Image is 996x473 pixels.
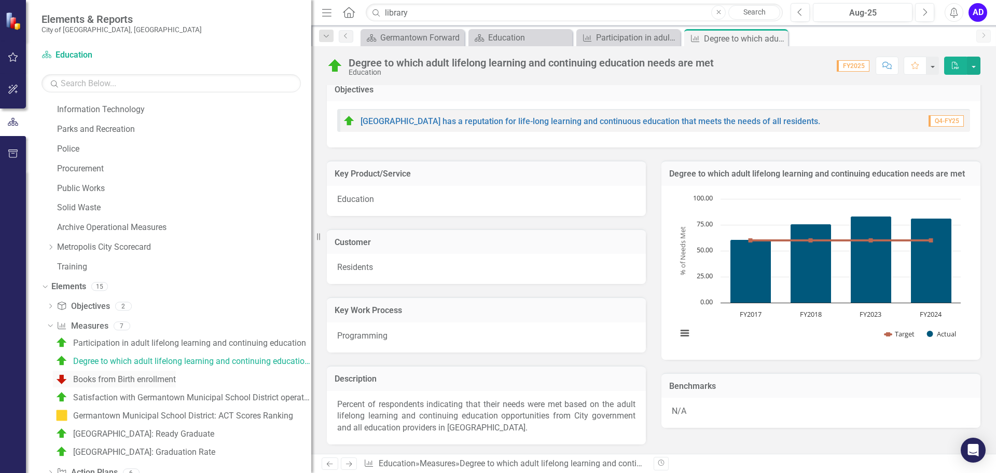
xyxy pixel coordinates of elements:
div: Chart. Highcharts interactive chart. [672,194,970,349]
img: On Target [56,336,68,349]
div: » » [364,458,646,470]
span: Q4-FY25 [929,115,964,127]
div: Germantown Municipal School District: ACT Scores Ranking [73,411,293,421]
a: Elements [51,281,86,293]
h3: Description [335,374,638,384]
a: Germantown Forward [363,31,462,44]
a: Search [728,5,780,20]
text: 100.00 [693,193,713,202]
div: 2 [115,302,132,310]
input: Search ClearPoint... [366,4,783,22]
a: Education [471,31,570,44]
text: 0.00 [700,297,713,306]
a: Police [57,143,311,155]
a: Metropolis City Scorecard [57,241,311,253]
div: 7 [114,321,130,330]
div: Participation in adult lifelong learning and continuing education [73,339,306,348]
img: On Target [56,427,68,440]
img: Caution [56,409,68,422]
button: Aug-25 [813,3,912,22]
path: FY2017, 60.77235772. Actual. [730,239,771,303]
button: Show Target [885,329,915,339]
h3: Benchmarks [669,382,973,391]
text: 50.00 [697,245,713,254]
h3: Key Work Process [335,306,638,315]
text: 25.00 [697,271,713,280]
div: 15 [91,282,108,291]
path: FY2024, 60. Target. [929,238,933,242]
a: Education [379,458,416,468]
img: On Target [327,58,343,74]
div: Open Intercom Messenger [961,438,986,463]
a: [GEOGRAPHIC_DATA]: Ready Graduate [53,425,214,442]
path: FY2023, 60. Target. [869,238,873,242]
a: Public Works [57,183,311,195]
text: % of Needs Met [678,226,687,275]
button: View chart menu, Chart [677,326,692,341]
a: Procurement [57,163,311,175]
span: FY2025 [837,60,869,72]
path: FY2018, 75.94654788. Actual. [791,224,832,303]
button: Show Actual [927,329,956,339]
path: FY2023, 83.24175824. Actual. [851,216,892,303]
a: Measures [420,458,455,468]
div: Participation in adult lifelong learning and continuing education [596,31,677,44]
div: Satisfaction with Germantown Municipal School District operations [73,393,311,402]
a: Information Technology [57,104,311,116]
input: Search Below... [41,74,301,92]
path: FY2024, 81.25. Actual. [911,218,952,303]
text: 75.00 [697,219,713,228]
a: Archive Operational Measures [57,222,311,234]
h3: Objectives [335,85,973,94]
p: Programming [337,330,635,342]
text: FY2024 [920,309,942,319]
a: Germantown Municipal School District: ACT Scores Ranking [53,407,293,424]
div: Degree to which adult lifelong learning and continuing education needs are met [73,357,311,366]
small: City of [GEOGRAPHIC_DATA], [GEOGRAPHIC_DATA] [41,25,202,34]
p: Percent of respondents indicating that their needs were met based on the adult lifelong learning ... [337,399,635,435]
div: Degree to which adult lifelong learning and continuing education needs are met [704,32,785,45]
a: [GEOGRAPHIC_DATA]: Graduation Rate [53,443,215,460]
p: Education [337,194,635,206]
button: AD [969,3,987,22]
div: Germantown Forward [380,31,462,44]
a: Education [41,49,171,61]
div: Degree to which adult lifelong learning and continuing education needs are met [460,458,749,468]
div: Degree to which adult lifelong learning and continuing education needs are met [349,57,714,69]
a: Books from Birth enrollment [53,371,176,387]
a: Training [57,261,311,273]
div: Books from Birth enrollment [73,375,176,384]
div: [GEOGRAPHIC_DATA]: Graduation Rate [73,448,215,457]
g: Target, series 1 of 2. Line with 4 data points. [749,238,933,242]
path: FY2018, 60. Target. [809,238,813,242]
svg: Interactive chart [672,194,966,349]
a: Participation in adult lifelong learning and continuing education [579,31,677,44]
h3: Customer [335,238,638,247]
img: On Target [56,391,68,403]
span: Elements & Reports [41,13,202,25]
a: Parks and Recreation [57,124,311,136]
a: Objectives [57,301,109,313]
a: Solid Waste [57,202,311,214]
p: Residents [337,262,635,274]
text: FY2018 [800,309,822,319]
h3: Degree to which adult lifelong learning and continuing education needs are met [669,169,973,179]
img: ClearPoint Strategy [5,11,24,30]
div: [GEOGRAPHIC_DATA]: Ready Graduate [73,429,214,439]
img: Below Plan [56,373,68,385]
text: FY2023 [860,309,881,319]
div: Aug-25 [817,7,909,19]
img: On Target [343,115,355,127]
p: N/A [672,406,970,417]
a: Participation in adult lifelong learning and continuing education [53,334,306,351]
img: On Target [56,445,68,458]
text: FY2017 [740,309,762,319]
a: Satisfaction with Germantown Municipal School District operations [53,389,311,406]
h3: Key Product/Service [335,169,638,179]
a: [GEOGRAPHIC_DATA] has a reputation for life-long learning and continuous education that meets the... [361,116,820,126]
img: On Target [56,355,68,367]
g: Actual, series 2 of 2. Bar series with 4 bars. [730,216,952,303]
div: Education [349,69,714,76]
div: Education [488,31,570,44]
